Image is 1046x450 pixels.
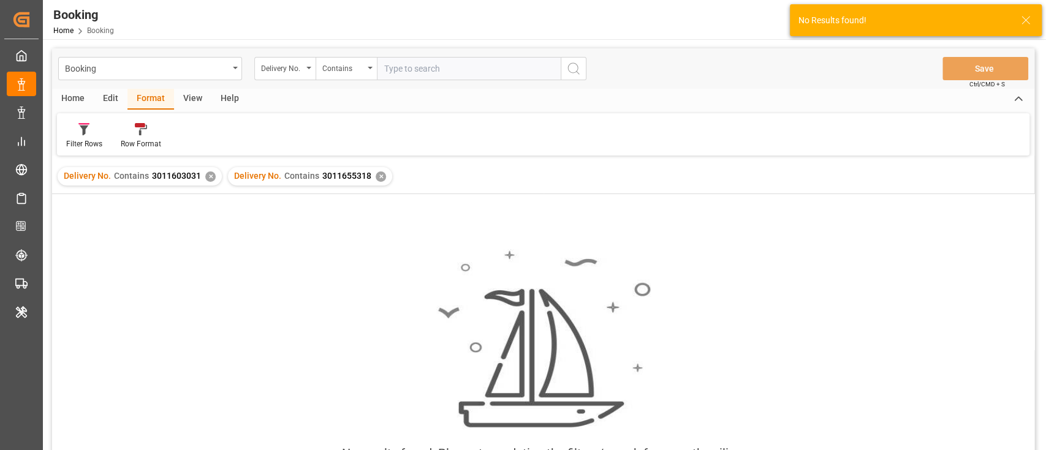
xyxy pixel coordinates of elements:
div: Format [127,89,174,110]
button: open menu [316,57,377,80]
div: Filter Rows [66,138,102,149]
button: search button [561,57,586,80]
span: 3011603031 [152,171,201,181]
div: Edit [94,89,127,110]
div: Home [52,89,94,110]
button: open menu [254,57,316,80]
div: Row Format [121,138,161,149]
span: Ctrl/CMD + S [969,80,1005,89]
div: Delivery No. [261,60,303,74]
div: Help [211,89,248,110]
span: Delivery No. [234,171,281,181]
span: Contains [114,171,149,181]
div: Contains [322,60,364,74]
img: smooth_sailing.jpeg [436,249,651,429]
span: Delivery No. [64,171,111,181]
div: View [174,89,211,110]
input: Type to search [377,57,561,80]
div: No Results found! [798,14,1009,27]
div: Booking [65,60,229,75]
a: Home [53,26,74,35]
button: open menu [58,57,242,80]
div: ✕ [376,171,386,182]
button: Save [942,57,1028,80]
div: ✕ [205,171,216,182]
span: 3011655318 [322,171,371,181]
span: Contains [284,171,319,181]
div: Booking [53,6,114,24]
